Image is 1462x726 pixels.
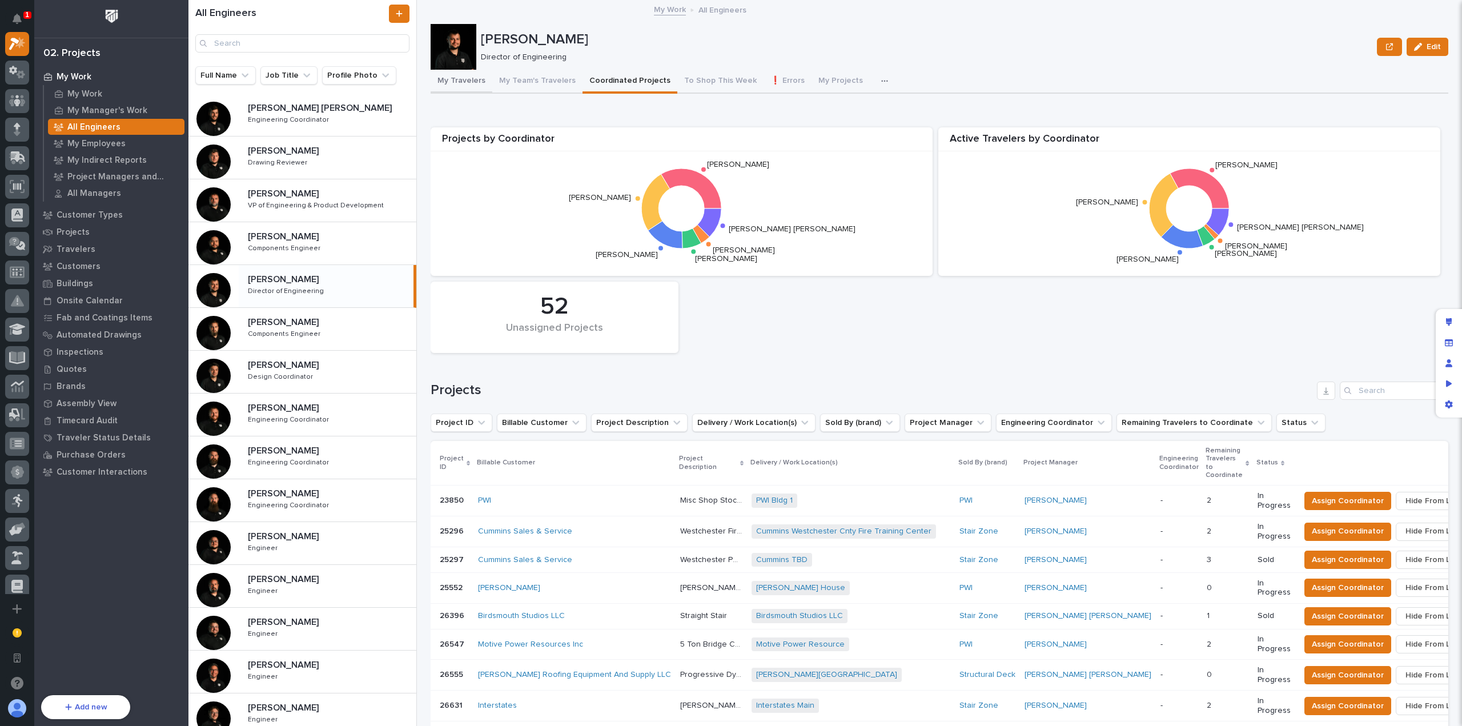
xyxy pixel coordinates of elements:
[596,251,658,259] text: [PERSON_NAME]
[57,330,142,340] p: Automated Drawings
[195,34,409,53] input: Search
[248,157,310,167] p: Drawing Reviewer
[67,155,147,166] p: My Indirect Reports
[696,255,758,263] text: [PERSON_NAME]
[478,701,517,711] a: Interstates
[1207,494,1214,506] p: 2
[1405,699,1459,713] span: Hide From List
[35,244,93,254] span: [PERSON_NAME]
[248,229,321,242] p: [PERSON_NAME]
[14,14,29,32] div: Notifications1
[680,609,729,621] p: Straight Stair
[478,555,572,565] a: Cummins Sales & Service
[67,139,150,160] a: 🔗Onboarding Call
[1276,414,1326,432] button: Status
[1304,523,1391,541] button: Assign Coordinator
[188,265,416,308] a: [PERSON_NAME][PERSON_NAME] Director of EngineeringDirector of Engineering
[188,137,416,179] a: [PERSON_NAME][PERSON_NAME] Drawing ReviewerDrawing Reviewer
[1340,382,1448,400] input: Search
[34,378,188,395] a: Brands
[1439,332,1459,353] div: Manage fields and data
[1256,456,1278,469] p: Status
[11,45,208,63] p: Welcome 👋
[497,414,587,432] button: Billable Customer
[44,119,188,135] a: All Engineers
[188,179,416,222] a: [PERSON_NAME][PERSON_NAME] VP of Engineering & Product DevelopmentVP of Engineering & Product Dev...
[57,279,93,289] p: Buildings
[81,270,138,279] a: Powered byPylon
[34,309,188,326] a: Fab and Coatings Items
[248,101,394,114] p: [PERSON_NAME] [PERSON_NAME]
[5,7,29,31] button: Notifications
[440,524,466,536] p: 25296
[188,522,416,565] a: [PERSON_NAME][PERSON_NAME] EngineerEngineer
[1439,353,1459,374] div: Manage users
[1439,394,1459,415] div: App settings
[1237,224,1364,232] text: [PERSON_NAME] [PERSON_NAME]
[23,144,62,155] span: Help Docs
[492,70,583,94] button: My Team's Travelers
[680,581,745,593] p: Ryan Personal Projects 2025
[1405,494,1459,508] span: Hide From List
[1312,581,1384,595] span: Assign Coordinator
[1023,456,1078,469] p: Project Manager
[1207,699,1214,711] p: 2
[440,637,467,649] p: 26547
[39,177,187,188] div: Start new chat
[680,699,745,711] p: [PERSON_NAME] 66
[1312,553,1384,567] span: Assign Coordinator
[248,713,280,724] p: Engineer
[34,463,188,480] a: Customer Interactions
[905,414,991,432] button: Project Manager
[34,395,188,412] a: Assembly View
[34,343,188,360] a: Inspections
[756,583,845,593] a: [PERSON_NAME] House
[248,242,323,252] p: Components Engineer
[1160,527,1198,536] p: -
[248,328,323,338] p: Components Engineer
[1258,665,1291,685] p: In Progress
[756,640,845,649] a: Motive Power Resource
[1258,491,1291,511] p: In Progress
[1160,496,1198,506] p: -
[57,296,123,306] p: Onsite Calendar
[707,161,769,169] text: [PERSON_NAME]
[57,210,123,220] p: Customer Types
[67,139,126,149] p: My Employees
[57,416,118,426] p: Timecard Audit
[1405,581,1459,595] span: Hide From List
[1207,668,1214,680] p: 0
[5,696,29,720] button: users-avatar
[34,68,188,85] a: My Work
[188,565,416,608] a: [PERSON_NAME][PERSON_NAME] EngineerEngineer
[583,70,677,94] button: Coordinated Projects
[248,542,280,552] p: Engineer
[1116,414,1272,432] button: Remaining Travelers to Coordinate
[248,414,331,424] p: Engineering Coordinator
[248,585,280,595] p: Engineer
[1207,581,1214,593] p: 0
[248,143,321,157] p: [PERSON_NAME]
[959,496,973,506] a: PWI
[959,611,998,621] a: Stair Zone
[1207,553,1214,565] p: 3
[1405,553,1459,567] span: Hide From List
[1304,607,1391,625] button: Assign Coordinator
[729,225,856,233] text: [PERSON_NAME] [PERSON_NAME]
[679,452,737,474] p: Project Description
[1427,42,1441,52] span: Edit
[248,186,321,199] p: [PERSON_NAME]
[7,139,67,160] a: 📖Help Docs
[1439,312,1459,332] div: Edit layout
[481,53,1368,62] p: Director of Engineering
[756,555,808,565] a: Cummins TBD
[248,572,321,585] p: [PERSON_NAME]
[57,467,147,478] p: Customer Interactions
[756,496,793,506] a: PWI Bldg 1
[996,414,1112,432] button: Engineering Coordinator
[248,358,321,371] p: [PERSON_NAME]
[5,646,29,670] button: Open workspace settings
[34,412,188,429] a: Timecard Audit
